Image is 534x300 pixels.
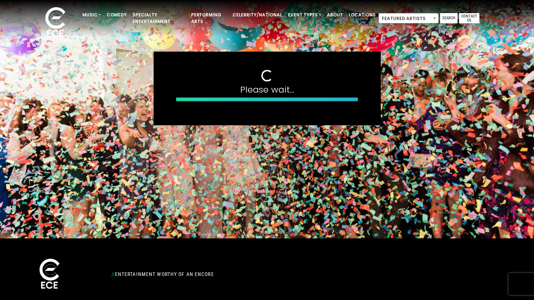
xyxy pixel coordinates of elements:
img: ece_new_logo_whitev2-1.png [37,5,74,40]
a: About [324,9,346,21]
a: Locations [346,9,379,21]
span: Featured Artists [379,13,439,23]
span: // [111,271,115,277]
span: Featured Artists [379,13,438,24]
a: Search [440,13,458,23]
img: ece_new_logo_whitev2-1.png [31,257,68,292]
a: Music [79,9,104,21]
a: Celebrity/National [230,9,285,21]
a: Contact Us [459,13,479,23]
a: Comedy [104,9,130,21]
a: Performing Arts [188,9,230,28]
div: Entertainment Worthy of an Encore [107,268,347,280]
a: Specialty Entertainment [130,9,188,28]
h4: Please wait... [176,84,358,95]
a: Event Types [285,9,324,21]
